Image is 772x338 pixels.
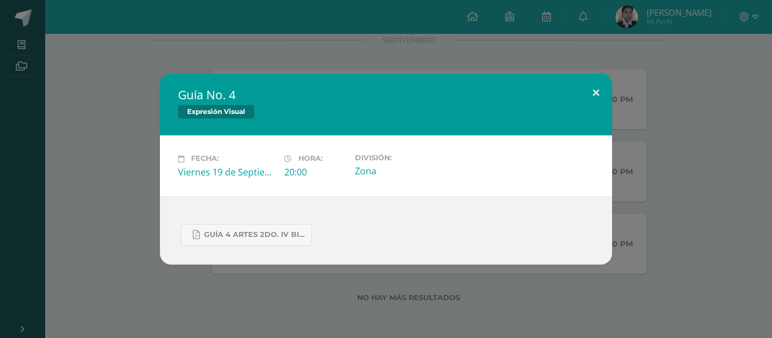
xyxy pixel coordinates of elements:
div: 20:00 [284,166,346,178]
div: Zona [355,165,452,177]
h2: Guía No. 4 [178,87,594,103]
span: Fecha: [191,155,219,163]
label: División: [355,153,452,162]
span: Hora: [298,155,323,163]
div: Viernes 19 de Septiembre [178,166,275,178]
span: GUÍA 4 ARTES 2DO. IV BIM.docx.pdf [204,230,306,239]
button: Close (Esc) [580,73,612,112]
a: GUÍA 4 ARTES 2DO. IV BIM.docx.pdf [181,224,312,246]
span: Expresión Visual [178,105,254,118]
